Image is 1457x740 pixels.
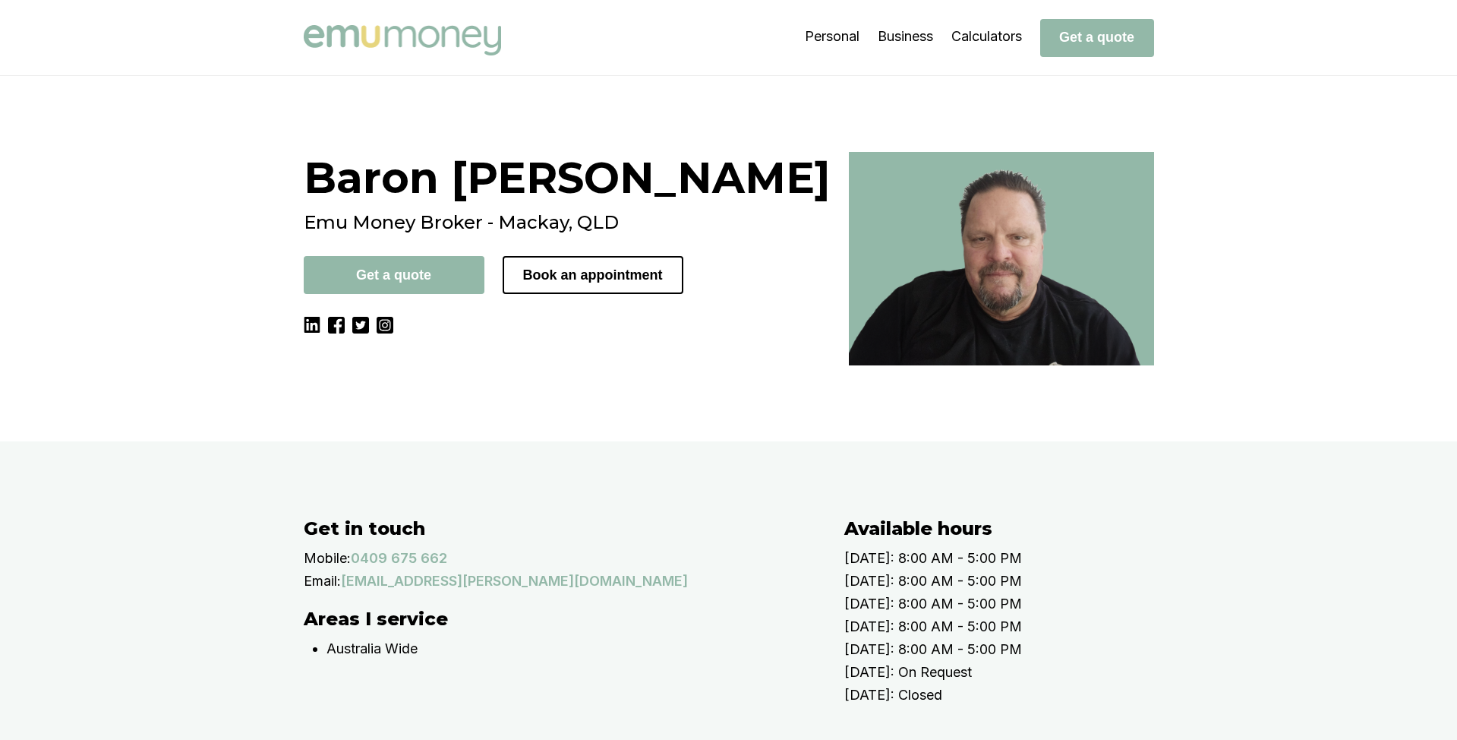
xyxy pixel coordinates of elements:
p: [DATE]: On Request [844,661,1184,684]
p: [DATE]: Closed [844,684,1184,707]
p: [DATE]: 8:00 AM - 5:00 PM [844,615,1184,638]
h2: Get in touch [304,517,814,539]
h1: Baron [PERSON_NAME] [304,152,831,204]
img: LinkedIn [304,317,320,334]
a: Get a quote [1040,29,1154,45]
a: 0409 675 662 [351,547,447,570]
p: Mobile: [304,547,351,570]
h2: Emu Money Broker - Mackay, QLD [304,211,831,233]
img: Emu Money logo [304,25,501,55]
img: Twitter [352,317,369,334]
p: Australia Wide [326,637,814,660]
h2: Areas I service [304,608,814,630]
img: Facebook [328,317,345,334]
h2: Available hours [844,517,1184,539]
a: [EMAIL_ADDRESS][PERSON_NAME][DOMAIN_NAME] [341,570,688,593]
button: Get a quote [304,256,484,294]
p: [DATE]: 8:00 AM - 5:00 PM [844,638,1184,661]
p: [DATE]: 8:00 AM - 5:00 PM [844,570,1184,593]
p: [DATE]: 8:00 AM - 5:00 PM [844,593,1184,615]
img: Best broker in Mackay, QLD - Baron Ketterman [849,152,1154,365]
p: Email: [304,570,341,593]
button: Get a quote [1040,19,1154,57]
p: [DATE]: 8:00 AM - 5:00 PM [844,547,1184,570]
button: Book an appointment [503,256,683,294]
img: Instagram [377,317,393,334]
